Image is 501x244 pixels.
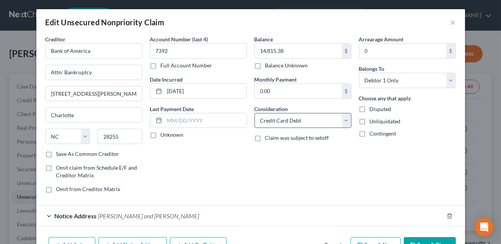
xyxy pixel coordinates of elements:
input: MM/DD/YYYY [165,113,246,128]
input: Enter zip... [98,129,142,144]
label: Arrearage Amount [359,35,404,43]
label: Unknown [161,131,184,139]
span: Belongs To [359,66,385,72]
input: XXXX [150,43,247,59]
label: Balance [255,35,273,43]
span: Omit from Creditor Matrix [56,186,121,192]
label: Date Incurred [150,75,183,84]
input: Enter city... [46,108,142,122]
input: MM/DD/YYYY [165,84,246,98]
label: Monthly Payment [255,75,297,84]
label: Consideration [255,105,288,113]
span: Unliquidated [370,118,401,124]
label: Save As Common Creditor [56,150,119,158]
label: Choose any that apply [359,94,411,102]
label: Last Payment Date [150,105,194,113]
div: Open Intercom Messenger [475,218,493,236]
input: Enter address... [46,65,142,80]
input: 0.00 [255,44,342,58]
input: 0.00 [255,84,342,98]
button: × [450,18,456,27]
label: Balance Unknown [265,62,308,69]
input: Apt, Suite, etc... [46,87,142,101]
span: Omit claim from Schedule E/F and Creditor Matrix [56,164,137,178]
span: Creditor [46,36,66,43]
span: Notice Address [55,212,97,219]
div: $ [342,84,351,98]
span: Disputed [370,106,392,112]
input: 0.00 [359,44,446,58]
label: Full Account Number [161,62,212,69]
div: $ [446,44,455,58]
div: Edit Unsecured Nonpriority Claim [46,17,165,28]
div: $ [342,44,351,58]
label: Account Number (last 4) [150,35,208,43]
span: Contingent [370,130,397,137]
span: Claim was subject to setoff [265,134,329,141]
input: Search creditor by name... [46,43,142,59]
span: [PERSON_NAME] and [PERSON_NAME] [98,212,199,219]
